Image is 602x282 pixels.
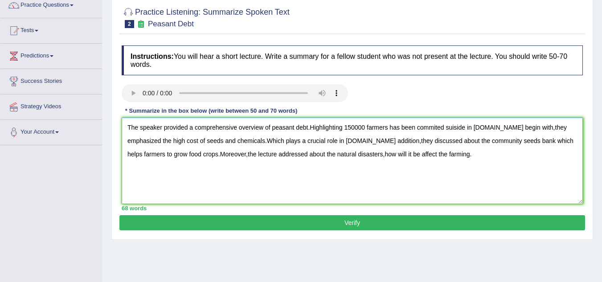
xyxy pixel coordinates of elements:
[131,53,174,60] b: Instructions:
[122,106,301,115] div: * Summarize in the box below (write between 50 and 70 words)
[122,45,583,75] h4: You will hear a short lecture. Write a summary for a fellow student who was not present at the le...
[0,69,102,91] a: Success Stories
[0,120,102,142] a: Your Account
[119,215,585,230] button: Verify
[0,94,102,117] a: Strategy Videos
[136,20,146,29] small: Exam occurring question
[125,20,134,28] span: 2
[0,44,102,66] a: Predictions
[0,18,102,41] a: Tests
[122,6,290,28] h2: Practice Listening: Summarize Spoken Text
[148,20,194,28] small: Peasant Debt
[122,204,583,213] div: 68 words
